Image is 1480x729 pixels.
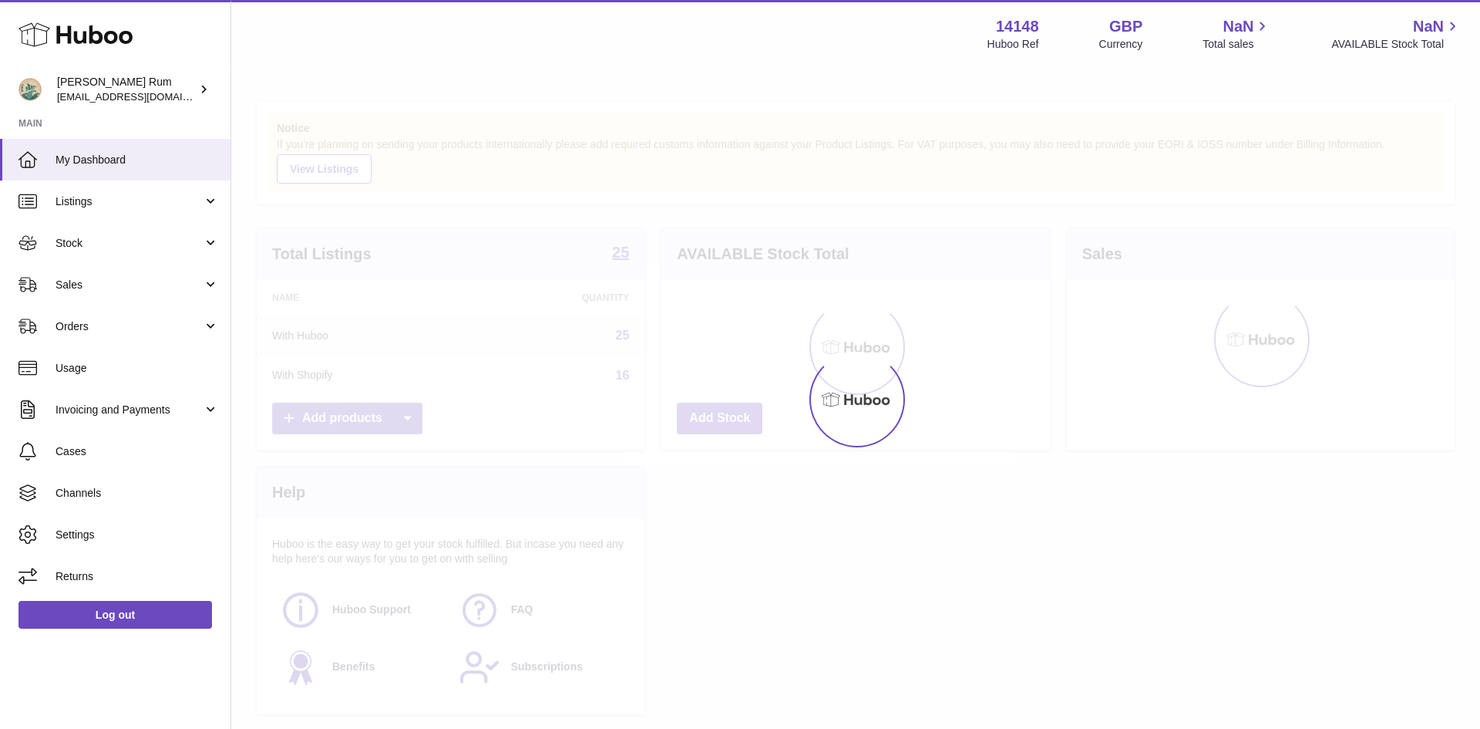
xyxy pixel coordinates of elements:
span: Usage [55,361,219,376]
span: Settings [55,528,219,542]
a: NaN AVAILABLE Stock Total [1331,16,1461,52]
span: NaN [1413,16,1444,37]
span: [EMAIL_ADDRESS][DOMAIN_NAME] [57,90,227,103]
strong: 14148 [996,16,1039,37]
span: Returns [55,569,219,584]
span: Listings [55,194,203,209]
span: Stock [55,236,203,251]
span: Cases [55,444,219,459]
div: [PERSON_NAME] Rum [57,75,196,104]
a: Log out [18,601,212,629]
div: Currency [1099,37,1143,52]
span: AVAILABLE Stock Total [1331,37,1461,52]
span: Orders [55,319,203,334]
span: Channels [55,486,219,501]
span: My Dashboard [55,153,219,167]
span: Total sales [1202,37,1271,52]
div: Huboo Ref [987,37,1039,52]
strong: GBP [1109,16,1142,37]
img: mail@bartirum.wales [18,78,42,101]
span: NaN [1223,16,1253,37]
a: NaN Total sales [1202,16,1271,52]
span: Invoicing and Payments [55,403,203,417]
span: Sales [55,278,203,292]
